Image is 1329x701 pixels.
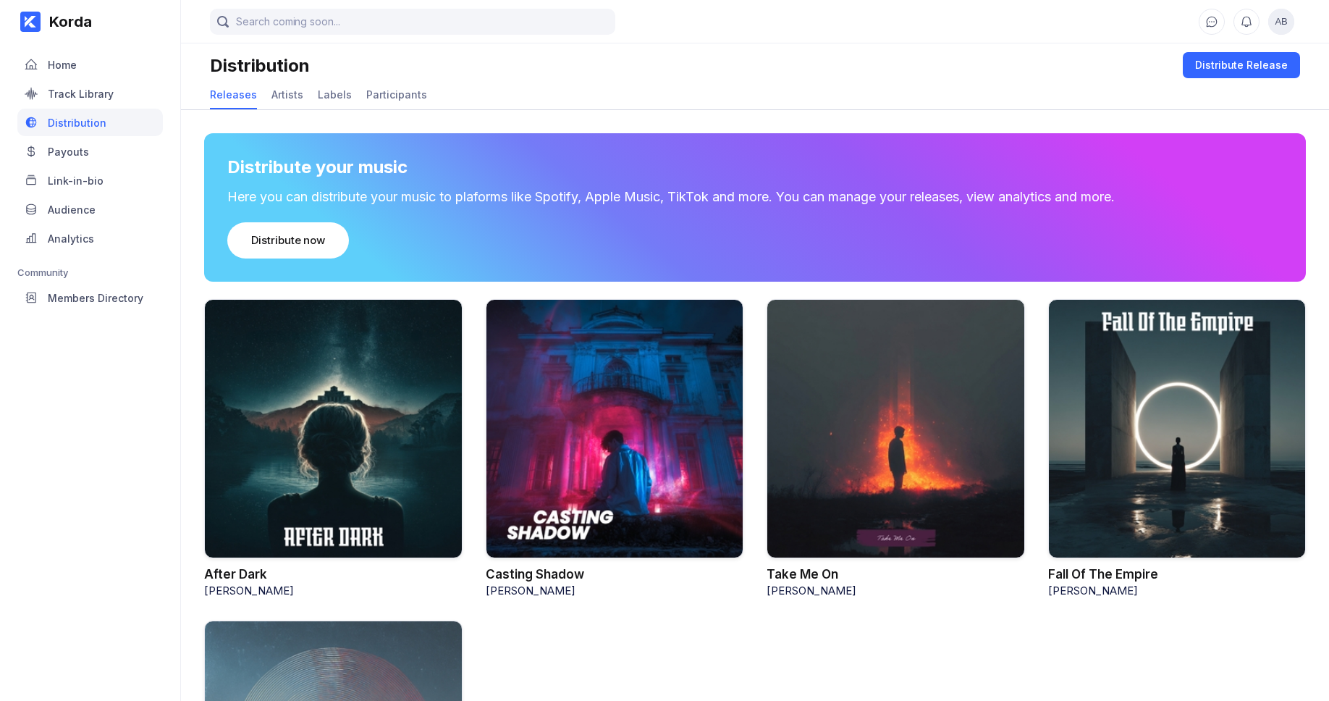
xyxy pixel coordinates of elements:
[227,189,1283,205] div: Here you can distribute your music to plaforms like Spotify, Apple Music, TikTok and more. You ca...
[17,224,163,253] a: Analytics
[17,80,163,109] a: Track Library
[17,196,163,224] a: Audience
[767,567,838,582] a: Take Me On
[1268,9,1294,35] div: Adon Brian
[210,9,615,35] input: Search coming soon...
[1195,58,1288,72] div: Distribute Release
[1048,567,1158,582] a: Fall Of The Empire
[251,233,325,248] div: Distribute now
[271,81,303,109] a: Artists
[17,284,163,313] a: Members Directory
[486,567,584,582] a: Casting Shadow
[17,167,163,196] a: Link-in-bio
[210,81,257,109] a: Releases
[767,584,1025,597] div: [PERSON_NAME]
[318,81,352,109] a: Labels
[204,584,463,597] div: [PERSON_NAME]
[48,59,77,71] div: Home
[48,232,94,245] div: Analytics
[204,567,267,582] a: After Dark
[48,117,106,129] div: Distribution
[366,81,427,109] a: Participants
[210,88,257,101] div: Releases
[486,584,744,597] div: [PERSON_NAME]
[48,88,114,100] div: Track Library
[271,88,303,101] div: Artists
[1268,9,1294,35] button: AB
[17,51,163,80] a: Home
[41,13,92,30] div: Korda
[227,222,349,259] button: Distribute now
[17,138,163,167] a: Payouts
[1048,584,1307,597] div: [PERSON_NAME]
[227,156,408,177] div: Distribute your music
[366,88,427,101] div: Participants
[48,203,96,216] div: Audience
[17,109,163,138] a: Distribution
[210,55,310,76] div: Distribution
[318,88,352,101] div: Labels
[48,175,104,187] div: Link-in-bio
[17,266,163,278] div: Community
[1183,52,1300,78] button: Distribute Release
[48,292,143,304] div: Members Directory
[48,146,89,158] div: Payouts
